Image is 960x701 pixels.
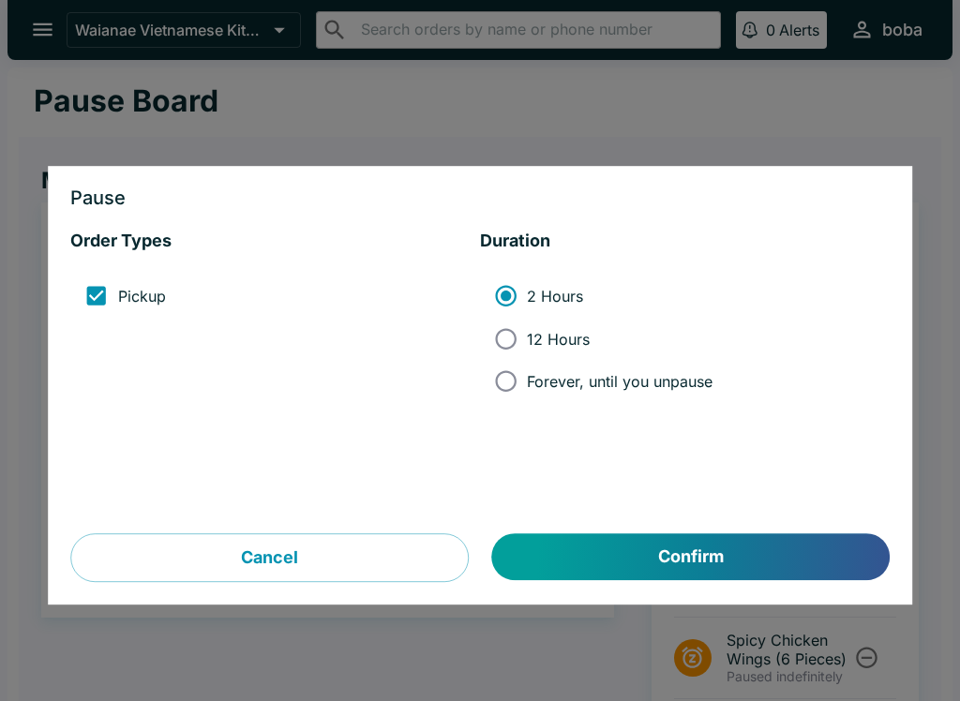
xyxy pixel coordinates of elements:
span: Pickup [118,287,166,306]
span: Forever, until you unpause [527,372,712,391]
button: Confirm [492,534,890,581]
h3: Pause [70,189,890,208]
h5: Order Types [70,231,480,253]
span: 12 Hours [527,330,590,349]
span: 2 Hours [527,287,583,306]
h5: Duration [480,231,890,253]
button: Cancel [70,534,469,583]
